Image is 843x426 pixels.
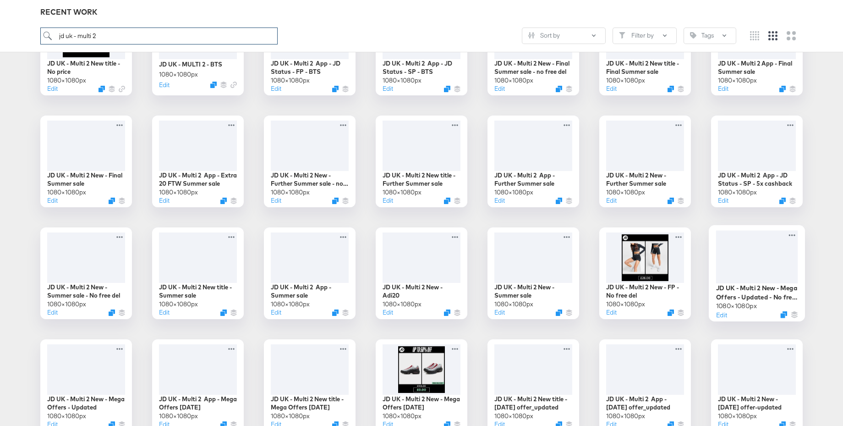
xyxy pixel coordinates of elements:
[47,308,58,317] button: Edit
[40,7,803,17] div: RECENT WORK
[780,311,787,318] svg: Duplicate
[271,76,310,85] div: 1080 × 1080 px
[556,310,562,316] svg: Duplicate
[383,196,393,205] button: Edit
[159,300,198,309] div: 1080 × 1080 px
[444,198,450,204] svg: Duplicate
[152,116,244,207] div: JD UK - Multi 2 App - Extra 20 FTW Summer sale1080×1080pxEditDuplicate
[494,59,572,76] div: JD UK - Multi 2 New - Final Summer sale - no free del
[779,198,786,204] svg: Duplicate
[606,300,645,309] div: 1080 × 1080 px
[716,301,757,310] div: 1080 × 1080 px
[711,116,803,207] div: JD UK - Multi 2 App - JD Status - SP - 5x cashback1080×1080pxEditDuplicate
[332,86,339,92] svg: Duplicate
[47,196,58,205] button: Edit
[487,227,579,319] div: JD UK - Multi 2 New - Summer sale1080×1080pxEditDuplicate
[606,283,684,300] div: JD UK - Multi 2 New - FP - No free del
[383,308,393,317] button: Edit
[271,196,281,205] button: Edit
[210,82,217,88] svg: Duplicate
[159,283,237,300] div: JD UK - Multi 2 New title - Summer sale
[220,198,227,204] svg: Duplicate
[271,84,281,93] button: Edit
[668,310,674,316] svg: Duplicate
[606,395,684,412] div: JD UK - Multi 2 App - [DATE] offer_updated
[494,196,505,205] button: Edit
[264,116,356,207] div: JD UK - Multi 2 New - Further Summer sale - no free del1080×1080pxEditDuplicate
[332,198,339,204] svg: Duplicate
[159,196,170,205] button: Edit
[159,60,222,69] div: JD UK - MULTI 2 - BTS
[47,59,125,76] div: JD UK - Multi 2 New title - No price
[606,308,617,317] button: Edit
[668,198,674,204] button: Duplicate
[494,76,533,85] div: 1080 × 1080 px
[271,283,349,300] div: JD UK - Multi 2 App - Summer sale
[718,76,757,85] div: 1080 × 1080 px
[690,32,696,39] svg: Tag
[271,412,310,420] div: 1080 × 1080 px
[668,86,674,92] button: Duplicate
[599,116,691,207] div: JD UK - Multi 2 New - Further Summer sale1080×1080pxEditDuplicate
[606,84,617,93] button: Edit
[47,300,86,309] div: 1080 × 1080 px
[487,116,579,207] div: JD UK - Multi 2 App - Further Summer sale1080×1080pxEditDuplicate
[220,310,227,316] svg: Duplicate
[230,82,237,88] svg: Link
[159,412,198,420] div: 1080 × 1080 px
[47,188,86,197] div: 1080 × 1080 px
[47,283,125,300] div: JD UK - Multi 2 New - Summer sale - No free del
[718,188,757,197] div: 1080 × 1080 px
[716,310,727,319] button: Edit
[606,76,645,85] div: 1080 × 1080 px
[376,116,467,207] div: JD UK - Multi 2 New title - Further Summer sale1080×1080pxEditDuplicate
[599,227,691,319] div: JD UK - Multi 2 New - FP - No free del1080×1080pxEditDuplicate
[271,188,310,197] div: 1080 × 1080 px
[383,283,460,300] div: JD UK - Multi 2 New - Adi20
[40,28,278,44] input: Search for a design
[271,300,310,309] div: 1080 × 1080 px
[779,86,786,92] button: Duplicate
[718,412,757,420] div: 1080 × 1080 px
[99,86,105,92] svg: Duplicate
[383,84,393,93] button: Edit
[444,310,450,316] svg: Duplicate
[47,171,125,188] div: JD UK - Multi 2 New - Final Summer sale
[709,225,805,321] div: JD UK - Multi 2 New - Mega Offers - Updated - No free del1080×1080pxEditDuplicate
[718,395,796,412] div: JD UK - Multi 2 New - [DATE] offer-updated
[556,198,562,204] button: Duplicate
[556,86,562,92] svg: Duplicate
[271,171,349,188] div: JD UK - Multi 2 New - Further Summer sale - no free del
[47,76,86,85] div: 1080 × 1080 px
[159,188,198,197] div: 1080 × 1080 px
[494,171,572,188] div: JD UK - Multi 2 App - Further Summer sale
[109,198,115,204] svg: Duplicate
[40,116,132,207] div: JD UK - Multi 2 New - Final Summer sale1080×1080pxEditDuplicate
[383,188,421,197] div: 1080 × 1080 px
[750,31,759,40] svg: Small grid
[494,188,533,197] div: 1080 × 1080 px
[47,395,125,412] div: JD UK - Multi 2 New - Mega Offers - Updated
[619,32,625,39] svg: Filter
[606,196,617,205] button: Edit
[383,76,421,85] div: 1080 × 1080 px
[271,308,281,317] button: Edit
[494,308,505,317] button: Edit
[718,171,796,188] div: JD UK - Multi 2 App - JD Status - SP - 5x cashback
[159,171,237,188] div: JD UK - Multi 2 App - Extra 20 FTW Summer sale
[47,412,86,420] div: 1080 × 1080 px
[606,59,684,76] div: JD UK - Multi 2 New title - Final Summer sale
[716,283,798,301] div: JD UK - Multi 2 New - Mega Offers - Updated - No free del
[109,310,115,316] svg: Duplicate
[383,300,421,309] div: 1080 × 1080 px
